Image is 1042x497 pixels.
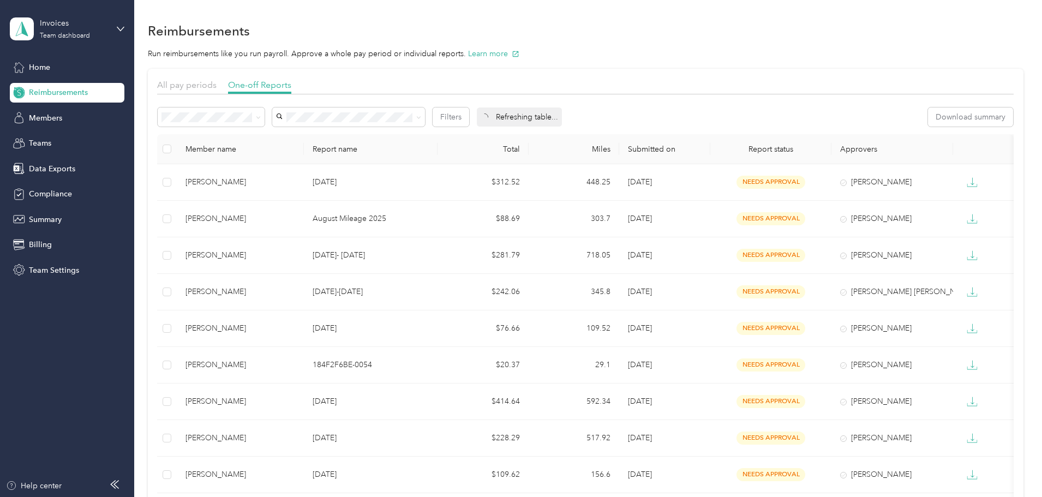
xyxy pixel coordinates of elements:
[840,469,944,481] div: [PERSON_NAME]
[185,249,295,261] div: [PERSON_NAME]
[40,17,108,29] div: Invoices
[438,237,529,274] td: $281.79
[628,324,652,333] span: [DATE]
[157,80,217,90] span: All pay periods
[840,213,944,225] div: [PERSON_NAME]
[840,432,944,444] div: [PERSON_NAME]
[29,265,79,276] span: Team Settings
[40,33,90,39] div: Team dashboard
[29,112,62,124] span: Members
[628,360,652,369] span: [DATE]
[29,62,50,73] span: Home
[529,201,620,237] td: 303.7
[438,457,529,493] td: $109.62
[831,134,953,164] th: Approvers
[185,286,295,298] div: [PERSON_NAME]
[628,177,652,187] span: [DATE]
[628,470,652,479] span: [DATE]
[537,145,611,154] div: Miles
[29,214,62,225] span: Summary
[313,213,429,225] p: August Mileage 2025
[185,322,295,334] div: [PERSON_NAME]
[628,397,652,406] span: [DATE]
[840,176,944,188] div: [PERSON_NAME]
[313,396,429,408] p: [DATE]
[736,432,805,444] span: needs approval
[29,137,51,149] span: Teams
[438,310,529,347] td: $76.66
[438,164,529,201] td: $312.52
[529,274,620,310] td: 345.8
[185,359,295,371] div: [PERSON_NAME]
[736,285,805,298] span: needs approval
[628,250,652,260] span: [DATE]
[628,214,652,223] span: [DATE]
[529,164,620,201] td: 448.25
[529,347,620,384] td: 29.1
[628,433,652,442] span: [DATE]
[29,87,88,98] span: Reimbursements
[736,212,805,225] span: needs approval
[185,176,295,188] div: [PERSON_NAME]
[619,134,710,164] th: Submitted on
[736,176,805,188] span: needs approval
[185,469,295,481] div: [PERSON_NAME]
[433,107,469,127] button: Filters
[6,480,62,492] button: Help center
[313,432,429,444] p: [DATE]
[981,436,1042,497] iframe: Everlance-gr Chat Button Frame
[304,134,438,164] th: Report name
[185,145,295,154] div: Member name
[446,145,520,154] div: Total
[529,384,620,420] td: 592.34
[313,322,429,334] p: [DATE]
[719,145,823,154] span: Report status
[185,213,295,225] div: [PERSON_NAME]
[928,107,1013,127] button: Download summary
[313,249,429,261] p: [DATE]- [DATE]
[529,457,620,493] td: 156.6
[177,134,304,164] th: Member name
[477,107,562,127] div: Refreshing table...
[840,322,944,334] div: [PERSON_NAME]
[29,188,72,200] span: Compliance
[529,420,620,457] td: 517.92
[313,286,429,298] p: [DATE]-[DATE]
[840,359,944,371] div: [PERSON_NAME]
[840,286,944,298] div: [PERSON_NAME] [PERSON_NAME]
[438,274,529,310] td: $242.06
[468,48,519,59] button: Learn more
[29,163,75,175] span: Data Exports
[148,48,1023,59] p: Run reimbursements like you run payroll. Approve a whole pay period or individual reports.
[736,358,805,371] span: needs approval
[529,237,620,274] td: 718.05
[29,239,52,250] span: Billing
[185,432,295,444] div: [PERSON_NAME]
[840,396,944,408] div: [PERSON_NAME]
[736,395,805,408] span: needs approval
[228,80,291,90] span: One-off Reports
[736,322,805,334] span: needs approval
[736,249,805,261] span: needs approval
[529,310,620,347] td: 109.52
[628,287,652,296] span: [DATE]
[438,420,529,457] td: $228.29
[313,176,429,188] p: [DATE]
[313,469,429,481] p: [DATE]
[148,25,250,37] h1: Reimbursements
[840,249,944,261] div: [PERSON_NAME]
[736,468,805,481] span: needs approval
[313,359,429,371] p: 184F2F6BE-0054
[438,384,529,420] td: $414.64
[185,396,295,408] div: [PERSON_NAME]
[438,201,529,237] td: $88.69
[438,347,529,384] td: $20.37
